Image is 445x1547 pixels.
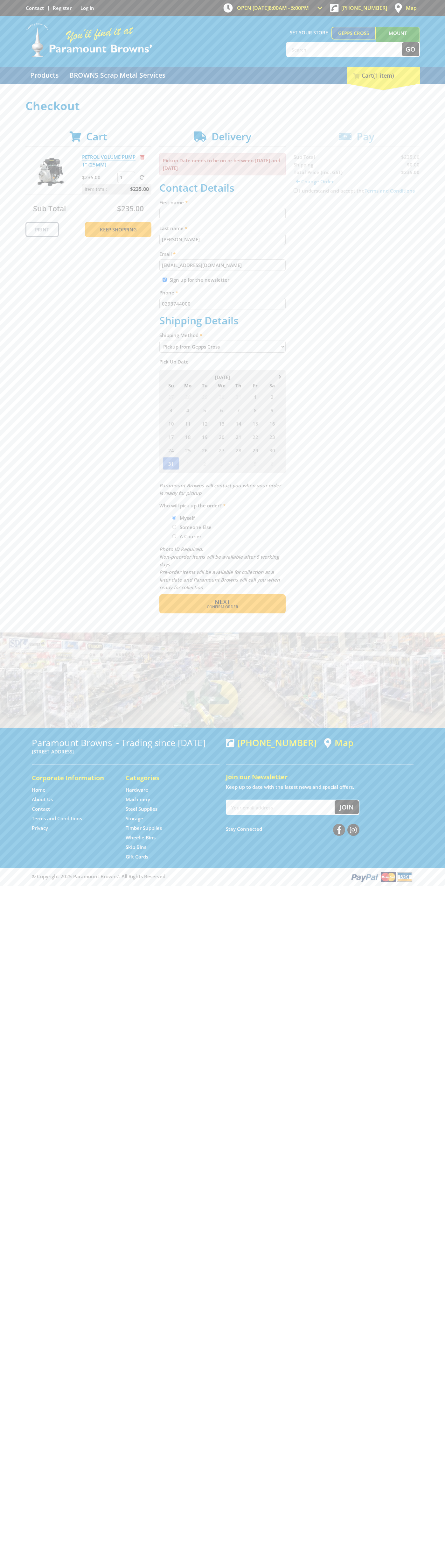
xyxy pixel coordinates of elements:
a: Go to the Wheelie Bins page [126,834,156,841]
span: 25 [180,444,196,456]
h3: Paramount Browns' - Trading since [DATE] [32,738,219,748]
label: Pick Up Date [159,358,286,365]
span: 10 [163,417,179,430]
span: 15 [247,417,263,430]
input: Please enter your telephone number. [159,298,286,309]
a: Go to the Steel Supplies page [126,806,157,812]
span: 31 [230,390,247,403]
p: Keep up to date with the latest news and special offers. [226,783,414,791]
input: Please enter your last name. [159,234,286,245]
label: Email [159,250,286,258]
span: 23 [264,430,280,443]
span: 30 [213,390,230,403]
span: 27 [213,444,230,456]
em: Paramount Browns will contact you when your order is ready for pickup [159,482,281,496]
span: 2 [264,390,280,403]
span: 20 [213,430,230,443]
span: 19 [197,430,213,443]
div: Cart [347,67,420,84]
input: Please enter your first name. [159,208,286,219]
input: Please enter your email address. [159,259,286,271]
span: 9 [264,404,280,416]
span: $235.00 [130,184,149,194]
h2: Contact Details [159,182,286,194]
button: Go [402,42,419,56]
span: 30 [264,444,280,456]
span: 31 [163,457,179,470]
a: Go to the Gift Cards page [126,853,148,860]
button: Join [335,800,359,814]
a: Log in [80,5,94,11]
a: Go to the About Us page [32,796,53,803]
label: Someone Else [177,522,214,533]
span: 24 [163,444,179,456]
label: Phone [159,289,286,296]
a: Go to the Timber Supplies page [126,825,162,831]
label: Myself [177,512,197,523]
span: 1 [180,457,196,470]
p: Pickup Date needs to be on or between [DATE] and [DATE] [159,153,286,175]
img: PETROL VOLUME PUMP 1" (25MM) [31,153,70,191]
a: Go to the Privacy page [32,825,48,831]
a: Go to the Home page [32,787,45,793]
span: We [213,381,230,390]
span: 7 [230,404,247,416]
span: 16 [264,417,280,430]
a: Go to the registration page [53,5,72,11]
input: Please select who will pick up the order. [172,525,176,529]
img: PayPal, Mastercard, Visa accepted [350,871,414,883]
input: Please select who will pick up the order. [172,516,176,520]
input: Your email address [226,800,335,814]
a: Go to the Contact page [26,5,44,11]
span: Set your store [286,27,332,38]
span: [DATE] [215,374,230,380]
a: Print [25,222,59,237]
span: Delivery [212,130,251,143]
span: 18 [180,430,196,443]
label: Who will pick up the order? [159,502,286,509]
span: 5 [197,404,213,416]
a: Mount [PERSON_NAME] [376,27,420,51]
span: 2 [197,457,213,470]
div: Stay Connected [226,821,359,837]
a: Go to the Machinery page [126,796,150,803]
h5: Join our Newsletter [226,773,414,781]
span: 6 [264,457,280,470]
a: Go to the Products page [25,67,63,84]
span: Fr [247,381,263,390]
span: 8:00am - 5:00pm [269,4,309,11]
a: Gepps Cross [331,27,376,39]
span: 29 [197,390,213,403]
span: 13 [213,417,230,430]
span: 28 [180,390,196,403]
span: Sub Total [33,203,66,214]
span: 12 [197,417,213,430]
a: Go to the BROWNS Scrap Metal Services page [65,67,170,84]
span: Su [163,381,179,390]
span: 8 [247,404,263,416]
span: $235.00 [117,203,144,214]
a: Go to the Skip Bins page [126,844,146,851]
span: 22 [247,430,263,443]
label: Last name [159,224,286,232]
span: Next [214,597,230,606]
span: 1 [247,390,263,403]
a: PETROL VOLUME PUMP 1" (25MM) [82,154,136,168]
span: Tu [197,381,213,390]
a: Go to the Storage page [126,815,143,822]
span: 6 [213,404,230,416]
span: (1 item) [373,72,394,79]
span: Mo [180,381,196,390]
span: 27 [163,390,179,403]
select: Please select a shipping method. [159,341,286,353]
span: Cart [86,130,107,143]
button: Next Confirm order [159,594,286,613]
span: 4 [230,457,247,470]
input: Search [287,42,402,56]
span: Sa [264,381,280,390]
span: Confirm order [173,605,272,609]
span: 26 [197,444,213,456]
h5: Corporate Information [32,773,113,782]
span: 3 [213,457,230,470]
div: [PHONE_NUMBER] [226,738,316,748]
